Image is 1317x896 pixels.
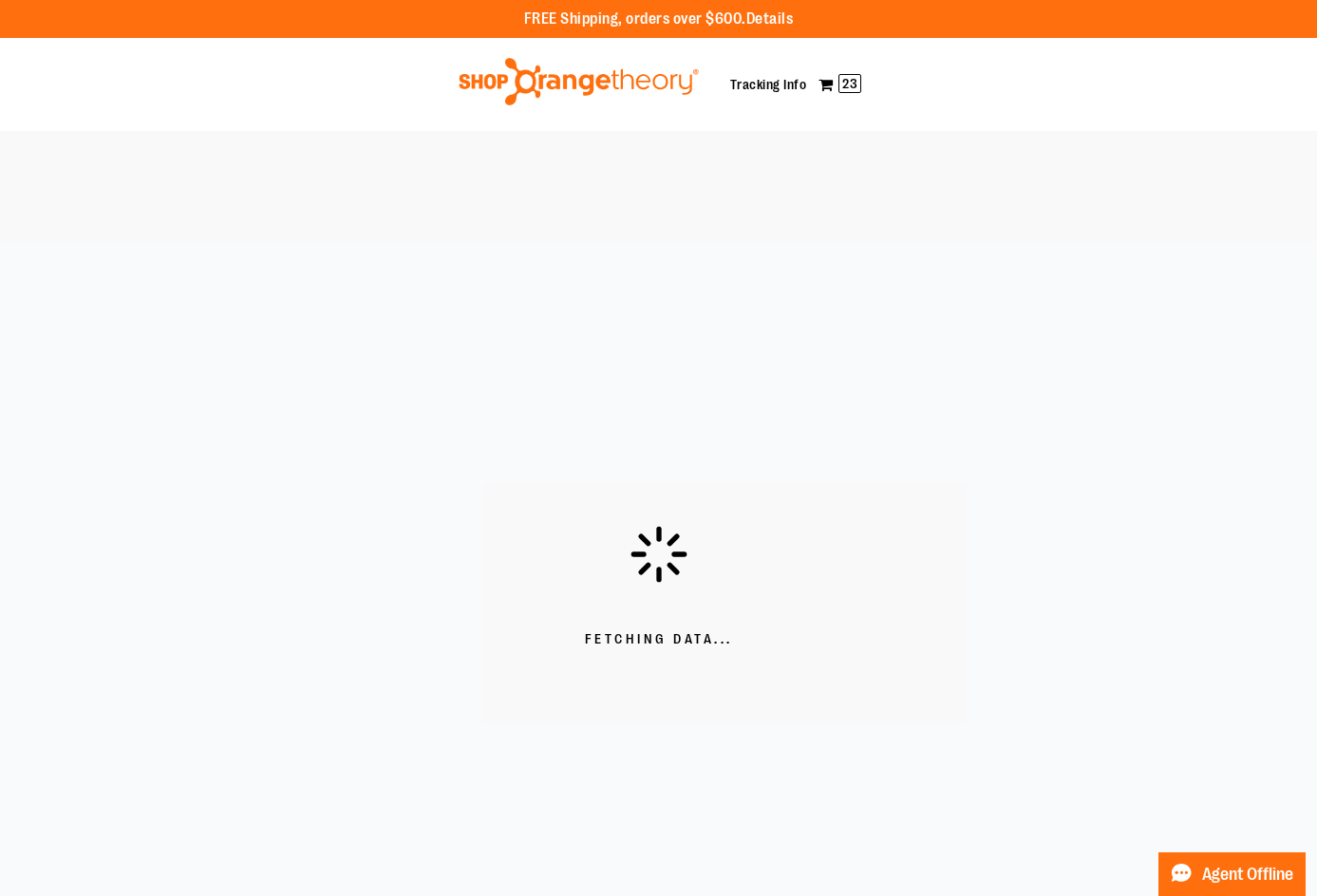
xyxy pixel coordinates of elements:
img: Shop Orangetheory [456,58,702,105]
span: Fetching Data... [585,630,733,649]
span: 23 [838,74,861,93]
a: Details [746,10,794,28]
button: Agent Offline [1158,852,1306,896]
span: Agent Offline [1202,866,1293,884]
a: Tracking Info [730,77,807,92]
p: FREE Shipping, orders over $600. [524,9,794,30]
